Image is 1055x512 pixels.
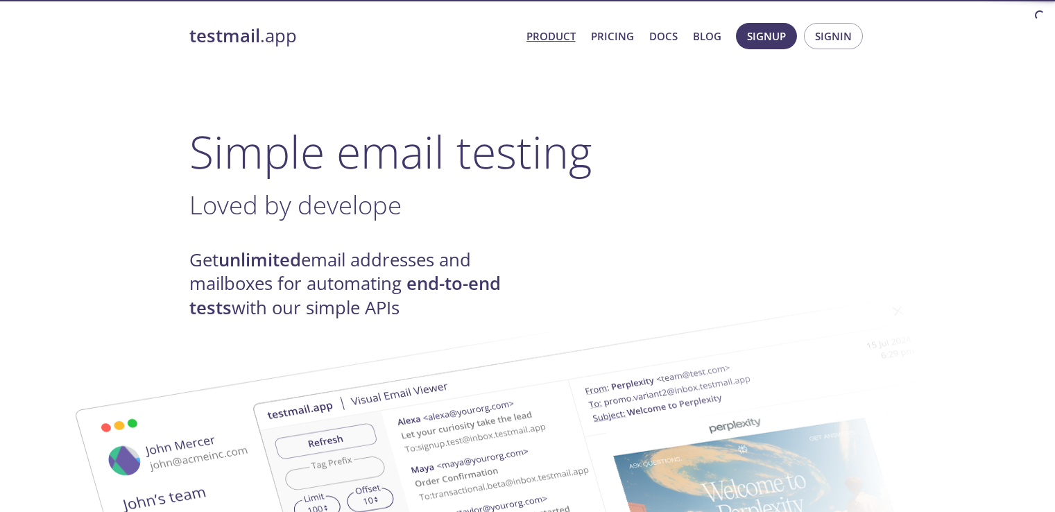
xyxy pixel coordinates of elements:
[189,187,402,222] span: Loved by develope
[189,125,866,178] h1: Simple email testing
[189,24,260,48] strong: testmail
[218,248,301,272] strong: unlimited
[804,23,863,49] button: Signin
[693,27,721,45] a: Blog
[526,27,576,45] a: Product
[591,27,634,45] a: Pricing
[649,27,678,45] a: Docs
[189,248,528,320] h4: Get email addresses and mailboxes for automating with our simple APIs
[189,24,515,48] a: testmail.app
[189,271,501,319] strong: end-to-end tests
[747,27,786,45] span: Signup
[736,23,797,49] button: Signup
[815,27,852,45] span: Signin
